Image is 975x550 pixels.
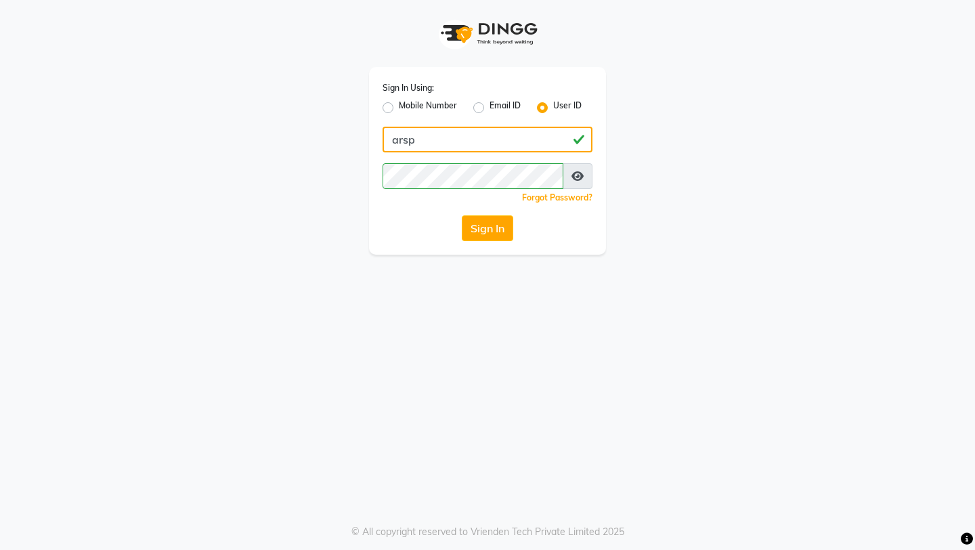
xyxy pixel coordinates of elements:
img: logo1.svg [433,14,542,54]
label: Email ID [490,100,521,116]
input: Username [383,127,592,152]
a: Forgot Password? [522,192,592,203]
label: User ID [553,100,582,116]
label: Mobile Number [399,100,457,116]
input: Username [383,163,563,189]
button: Sign In [462,215,513,241]
label: Sign In Using: [383,82,434,94]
